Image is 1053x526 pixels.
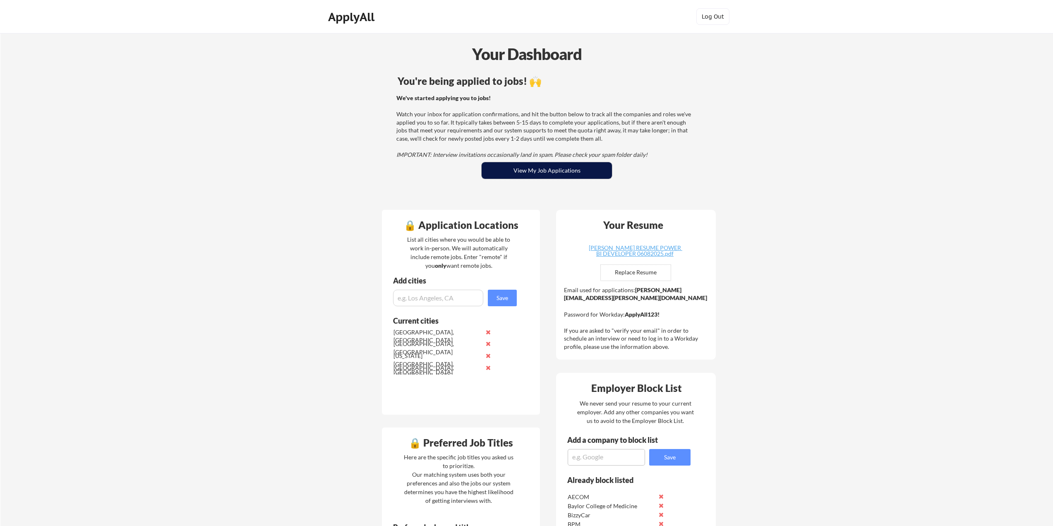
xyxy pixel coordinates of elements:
div: 🔒 Application Locations [384,220,538,230]
div: List all cities where you would be able to work in-person. We will automatically include remote j... [402,235,516,270]
input: e.g. Los Angeles, CA [393,290,483,306]
div: [PERSON_NAME] RESUME POWER BI DEVELOPER 06082025.pdf [585,245,684,257]
em: IMPORTANT: Interview invitations occasionally land in spam. Please check your spam folder daily! [396,151,648,158]
button: View My Job Applications [482,162,612,179]
div: Add a company to block list [567,436,671,444]
strong: We've started applying you to jobs! [396,94,491,101]
button: Log Out [696,8,729,25]
strong: [PERSON_NAME][EMAIL_ADDRESS][PERSON_NAME][DOMAIN_NAME] [564,286,707,302]
button: Save [649,449,691,466]
div: Current cities [393,317,508,324]
div: Baylor College of Medicine [568,502,655,510]
div: [GEOGRAPHIC_DATA], [GEOGRAPHIC_DATA] [393,364,481,380]
div: Your Resume [592,220,674,230]
div: AECOM [568,493,655,501]
button: Save [488,290,517,306]
div: [GEOGRAPHIC_DATA], [GEOGRAPHIC_DATA] [393,328,481,344]
div: You're being applied to jobs! 🙌 [398,76,696,86]
strong: only [435,262,446,269]
div: Add cities [393,277,519,284]
div: We never send your resume to your current employer. Add any other companies you want us to avoid ... [576,399,694,425]
div: Already block listed [567,476,679,484]
div: 🔒 Preferred Job Titles [384,438,538,448]
div: Watch your inbox for application confirmations, and hit the button below to track all the compani... [396,94,695,159]
strong: ApplyAll123! [625,311,660,318]
div: Here are the specific job titles you asked us to prioritize. Our matching system uses both your p... [402,453,516,505]
div: [GEOGRAPHIC_DATA], [GEOGRAPHIC_DATA] [393,340,481,356]
a: [PERSON_NAME] RESUME POWER BI DEVELOPER 06082025.pdf [585,245,684,258]
div: ApplyAll [328,10,377,24]
div: Employer Block List [559,383,713,393]
div: Your Dashboard [1,42,1053,66]
div: Email used for applications: Password for Workday: If you are asked to "verify your email" in ord... [564,286,710,351]
div: BizzyCar [568,511,655,519]
div: [US_STATE][GEOGRAPHIC_DATA], [GEOGRAPHIC_DATA] [393,352,481,376]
